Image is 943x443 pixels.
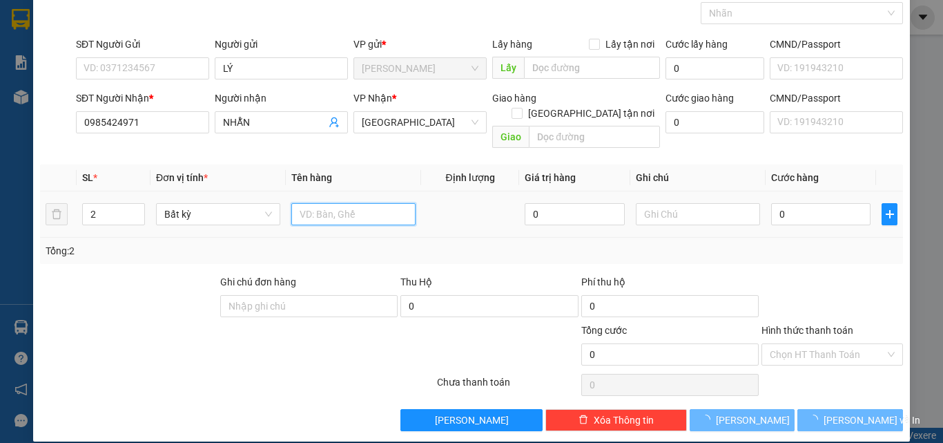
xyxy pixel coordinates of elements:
label: Cước lấy hàng [665,39,728,50]
div: Chưa thanh toán [436,375,580,399]
span: [PERSON_NAME] [716,413,790,428]
span: Giá trị hàng [525,172,576,183]
span: delete [579,415,588,426]
th: Ghi chú [630,164,766,191]
button: [PERSON_NAME] và In [797,409,903,431]
button: [PERSON_NAME] [690,409,795,431]
span: loading [701,415,716,424]
input: 0 [525,203,624,225]
span: VP Nhận [353,93,392,104]
div: VP gửi [353,37,487,52]
div: CMND/Passport [770,37,903,52]
span: down [133,216,142,224]
input: Cước lấy hàng [665,57,764,79]
span: Đơn vị tính [156,172,208,183]
span: [GEOGRAPHIC_DATA] tận nơi [523,106,660,121]
div: Phí thu hộ [581,274,759,295]
button: delete [46,203,68,225]
span: Cước hàng [771,172,819,183]
span: loading [808,415,824,424]
span: Định lượng [445,172,494,183]
span: Lấy tận nơi [600,37,660,52]
button: deleteXóa Thông tin [545,409,687,431]
span: Xóa Thông tin [594,413,654,428]
span: Bất kỳ [164,204,272,225]
span: Giao [492,126,529,148]
label: Cước giao hàng [665,93,734,104]
span: [PERSON_NAME] [435,413,509,428]
input: Dọc đường [524,57,660,79]
div: Người gửi [215,37,348,52]
span: Lấy [492,57,524,79]
span: Increase Value [129,204,144,214]
div: Tổng: 2 [46,243,365,258]
span: Tổng cước [581,325,627,336]
div: SĐT Người Nhận [76,91,209,106]
label: Hình thức thanh toán [761,325,853,336]
span: [PERSON_NAME] và In [824,413,920,428]
button: plus [882,203,897,225]
span: plus [882,209,897,220]
span: ĐL Quận 1 [362,112,478,133]
span: user-add [329,117,340,128]
input: Dọc đường [529,126,660,148]
span: Thu Hộ [400,276,432,288]
span: ĐL DUY [362,58,478,79]
span: Giao hàng [492,93,536,104]
span: Tên hàng [291,172,332,183]
div: Người nhận [215,91,348,106]
div: CMND/Passport [770,91,903,106]
div: SĐT Người Gửi [76,37,209,52]
span: up [133,206,142,214]
span: SL [82,172,93,183]
input: Ghi Chú [636,203,760,225]
span: Decrease Value [129,214,144,225]
input: VD: Bàn, Ghế [291,203,416,225]
input: Cước giao hàng [665,111,764,133]
input: Ghi chú đơn hàng [220,295,398,317]
span: Lấy hàng [492,39,532,50]
button: [PERSON_NAME] [400,409,542,431]
label: Ghi chú đơn hàng [220,276,296,288]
